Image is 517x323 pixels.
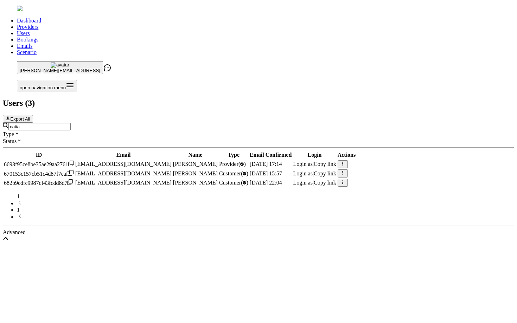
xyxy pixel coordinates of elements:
[219,151,249,159] th: Type
[250,170,282,176] span: [DATE] 15:57
[17,200,514,207] li: previous page button
[314,180,336,186] span: Copy link
[8,123,71,130] input: Search by email
[173,170,218,176] span: [PERSON_NAME]
[293,161,313,167] span: Login as
[337,151,356,159] th: Actions
[75,151,172,159] th: Email
[293,170,336,177] div: |
[219,170,248,176] span: validated
[4,179,74,186] div: Click to copy
[3,229,26,235] span: Advanced
[173,180,218,186] span: [PERSON_NAME]
[250,180,282,186] span: [DATE] 22:04
[17,49,37,55] a: Scenario
[17,6,51,12] img: Fluum Logo
[17,30,30,36] a: Users
[3,137,514,144] div: Status
[75,170,172,176] span: [EMAIL_ADDRESS][DOMAIN_NAME]
[219,180,248,186] span: validated
[20,68,100,73] span: [PERSON_NAME][EMAIL_ADDRESS]
[4,161,74,168] div: Click to copy
[293,161,336,167] div: |
[4,170,74,177] div: Click to copy
[17,207,514,213] li: pagination item 1 active
[17,18,41,24] a: Dashboard
[17,37,38,43] a: Bookings
[20,85,66,90] span: open navigation menu
[17,193,20,199] span: 1
[293,180,336,186] div: |
[173,161,218,167] span: [PERSON_NAME]
[3,115,33,123] button: Export All
[314,170,336,176] span: Copy link
[293,170,313,176] span: Login as
[3,193,514,220] nav: pagination navigation
[75,180,172,186] span: [EMAIL_ADDRESS][DOMAIN_NAME]
[51,62,69,68] img: avatar
[17,213,514,220] li: next page button
[4,151,74,159] th: ID
[293,180,313,186] span: Login as
[173,151,218,159] th: Name
[249,151,292,159] th: Email Confirmed
[17,43,32,49] a: Emails
[17,24,38,30] a: Providers
[3,130,514,137] div: Type
[17,61,103,74] button: avatar[PERSON_NAME][EMAIL_ADDRESS]
[293,151,336,159] th: Login
[17,80,77,91] button: Open menu
[75,161,172,167] span: [EMAIL_ADDRESS][DOMAIN_NAME]
[3,98,514,108] h2: Users ( 3 )
[314,161,336,167] span: Copy link
[219,161,246,167] span: validated
[250,161,282,167] span: [DATE] 17:14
